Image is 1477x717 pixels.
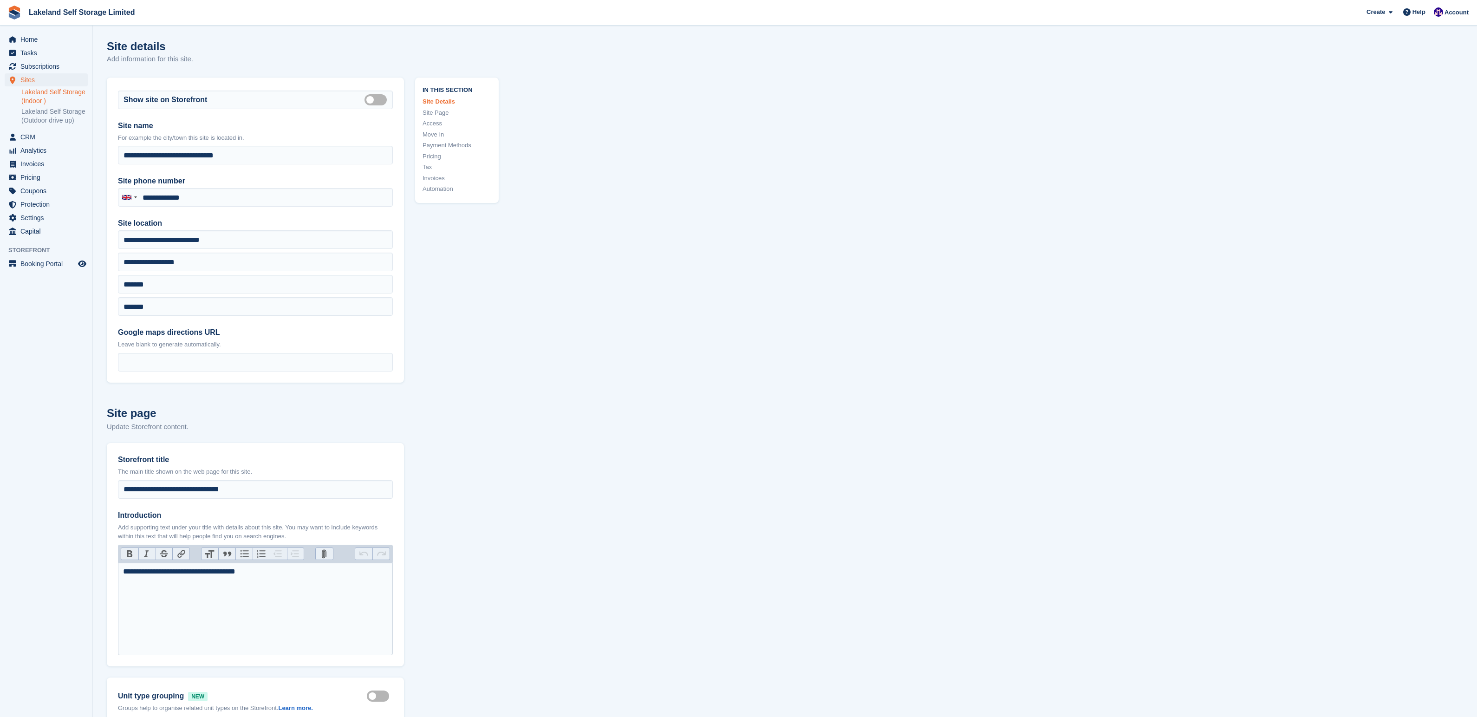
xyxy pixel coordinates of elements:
[118,218,393,229] label: Site location
[118,510,393,521] label: Introduction
[423,152,491,161] a: Pricing
[118,523,393,541] p: Add supporting text under your title with details about this site. You may want to include keywor...
[1366,7,1385,17] span: Create
[423,85,491,94] span: In this section
[118,340,393,349] p: Leave blank to generate automatically.
[7,6,21,20] img: stora-icon-8386f47178a22dfd0bd8f6a31ec36ba5ce8667c1dd55bd0f319d3a0aa187defe.svg
[270,548,287,560] button: Decrease Level
[372,548,390,560] button: Redo
[423,97,491,106] a: Site Details
[1444,8,1469,17] span: Account
[5,225,88,238] a: menu
[21,107,88,125] a: Lakeland Self Storage (Outdoor drive up)
[20,144,76,157] span: Analytics
[1412,7,1425,17] span: Help
[121,548,138,560] button: Bold
[423,130,491,139] a: Move In
[118,691,367,702] label: Unit type grouping
[20,73,76,86] span: Sites
[5,211,88,224] a: menu
[5,60,88,73] a: menu
[118,562,393,655] trix-editor: Introduction
[423,108,491,117] a: Site Page
[423,184,491,194] a: Automation
[20,157,76,170] span: Invoices
[20,171,76,184] span: Pricing
[364,99,390,100] label: Is public
[278,704,312,711] a: Learn more.
[124,94,207,105] label: Show site on Storefront
[5,184,88,197] a: menu
[5,171,88,184] a: menu
[118,467,393,476] p: The main title shown on the web page for this site.
[20,46,76,59] span: Tasks
[20,211,76,224] span: Settings
[423,163,491,172] a: Tax
[138,548,156,560] button: Italic
[107,422,404,432] p: Update Storefront content.
[423,141,491,150] a: Payment Methods
[20,198,76,211] span: Protection
[20,257,76,270] span: Booking Portal
[118,454,393,465] label: Storefront title
[118,189,140,206] div: United Kingdom: +44
[316,548,333,560] button: Attach Files
[235,548,253,560] button: Bullets
[287,548,304,560] button: Increase Level
[5,157,88,170] a: menu
[21,88,88,105] a: Lakeland Self Storage (Indoor )
[20,225,76,238] span: Capital
[118,133,393,143] p: For example the city/town this site is located in.
[253,548,270,560] button: Numbers
[118,327,393,338] label: Google maps directions URL
[77,258,88,269] a: Preview store
[5,33,88,46] a: menu
[118,704,367,713] p: Groups help to organise related unit types on the Storefront.
[107,54,193,65] p: Add information for this site.
[1434,7,1443,17] img: Nick Aynsley
[118,120,393,131] label: Site name
[8,246,92,255] span: Storefront
[188,692,208,701] span: NEW
[156,548,173,560] button: Strikethrough
[5,144,88,157] a: menu
[5,257,88,270] a: menu
[118,176,393,187] label: Site phone number
[423,174,491,183] a: Invoices
[202,548,219,560] button: Heading
[5,73,88,86] a: menu
[5,130,88,143] a: menu
[20,184,76,197] span: Coupons
[367,695,393,697] label: Show groups on storefront
[5,46,88,59] a: menu
[25,5,139,20] a: Lakeland Self Storage Limited
[20,60,76,73] span: Subscriptions
[20,33,76,46] span: Home
[423,119,491,128] a: Access
[20,130,76,143] span: CRM
[218,548,235,560] button: Quote
[107,405,404,422] h2: Site page
[5,198,88,211] a: menu
[107,40,193,52] h1: Site details
[172,548,189,560] button: Link
[355,548,372,560] button: Undo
